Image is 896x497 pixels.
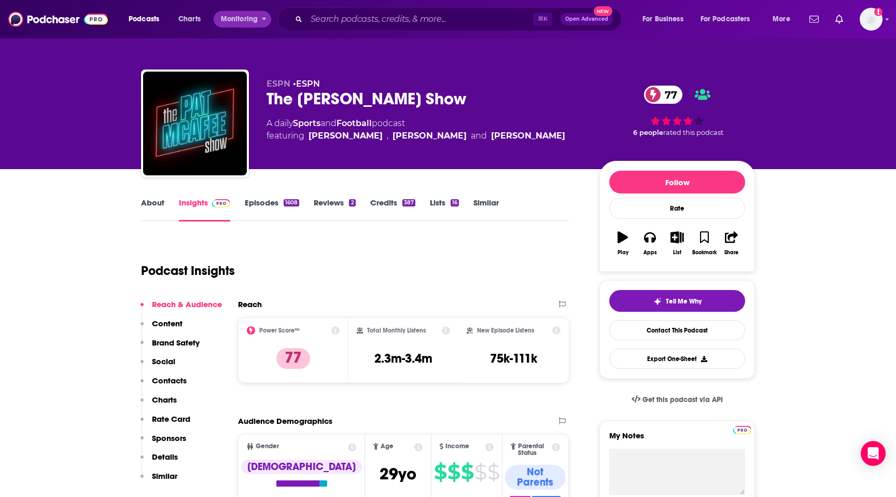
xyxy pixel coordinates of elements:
div: A daily podcast [267,117,565,142]
img: The Pat McAfee Show [143,72,247,175]
button: Open AdvancedNew [561,13,613,25]
button: Contacts [141,376,187,395]
svg: Add a profile image [874,8,883,16]
span: , [387,130,388,142]
h3: 2.3m-3.4m [374,351,432,366]
div: Share [724,250,738,256]
p: Brand Safety [152,338,200,348]
span: • [293,79,320,89]
a: Show notifications dropdown [805,10,823,28]
a: Reviews2 [314,198,355,222]
span: $ [487,464,499,480]
h2: Audience Demographics [238,416,332,426]
div: 77 6 peoplerated this podcast [599,79,755,143]
span: featuring [267,130,565,142]
div: Not Parents [505,465,566,490]
button: Charts [141,395,177,414]
p: Social [152,356,175,366]
span: $ [474,464,486,480]
a: Sports [293,118,320,128]
span: Get this podcast via API [642,395,723,404]
p: Contacts [152,376,187,385]
span: New [594,6,612,16]
p: Charts [152,395,177,405]
button: Show profile menu [860,8,883,31]
p: Rate Card [152,414,190,424]
span: $ [434,464,446,480]
span: Monitoring [221,12,258,26]
img: tell me why sparkle [653,297,662,306]
button: open menu [635,11,696,27]
div: List [673,250,681,256]
div: Search podcasts, credits, & more... [288,7,632,31]
label: My Notes [609,431,745,449]
button: open menu [121,11,173,27]
button: Brand Safety [141,338,200,357]
div: Play [618,250,628,256]
div: 2 [349,199,355,206]
span: $ [461,464,473,480]
button: Reach & Audience [141,299,222,319]
button: Bookmark [691,225,718,262]
button: Apps [636,225,663,262]
div: [PERSON_NAME] [309,130,383,142]
p: Reach & Audience [152,299,222,309]
span: Gender [256,443,279,450]
h2: Power Score™ [259,327,300,334]
h2: Reach [238,299,262,309]
div: [DEMOGRAPHIC_DATA] [241,460,362,474]
span: More [773,12,790,26]
span: Parental Status [518,443,550,457]
button: tell me why sparkleTell Me Why [609,290,745,312]
span: For Business [642,12,683,26]
a: Lists16 [430,198,459,222]
button: Sponsors [141,433,186,452]
div: [PERSON_NAME] [393,130,467,142]
div: Open Intercom Messenger [861,441,886,466]
input: Search podcasts, credits, & more... [306,11,533,27]
button: Play [609,225,636,262]
h3: 75k-111k [490,351,537,366]
button: open menu [694,11,765,27]
a: Contact This Podcast [609,320,745,340]
button: Rate Card [141,414,190,433]
span: and [320,118,337,128]
div: 16 [451,199,459,206]
button: Follow [609,171,745,194]
p: 77 [276,348,310,369]
button: Content [141,319,183,338]
p: Sponsors [152,433,186,443]
button: Export One-Sheet [609,349,745,369]
a: Show notifications dropdown [831,10,847,28]
span: Logged in as rowan.sullivan [860,8,883,31]
img: Podchaser - Follow, Share and Rate Podcasts [8,9,108,29]
button: open menu [214,11,271,27]
p: Content [152,319,183,328]
button: Share [718,225,745,262]
a: About [141,198,164,222]
p: Details [152,452,178,462]
a: ESPN [296,79,320,89]
div: Apps [643,250,657,256]
a: Football [337,118,372,128]
img: Podchaser Pro [733,426,751,434]
p: Similar [152,471,177,481]
a: Charts [172,11,207,27]
span: rated this podcast [663,129,723,136]
span: Income [445,443,469,450]
a: 77 [644,86,682,104]
div: Rate [609,198,745,219]
span: $ [447,464,460,480]
a: Similar [473,198,499,222]
div: 387 [402,199,415,206]
button: Social [141,356,175,376]
a: Get this podcast via API [623,387,731,412]
span: 77 [654,86,682,104]
span: ESPN [267,79,290,89]
span: Charts [178,12,201,26]
span: 6 people [633,129,663,136]
a: Credits387 [370,198,415,222]
span: Tell Me Why [666,297,702,306]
